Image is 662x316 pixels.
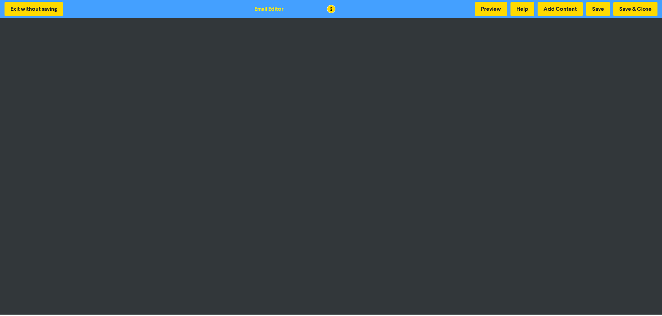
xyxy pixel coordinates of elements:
button: Save & Close [613,2,657,16]
button: Add Content [538,2,583,16]
button: Exit without saving [5,2,63,16]
button: Preview [475,2,507,16]
div: Email Editor [254,5,284,13]
button: Help [510,2,534,16]
button: Save [586,2,610,16]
